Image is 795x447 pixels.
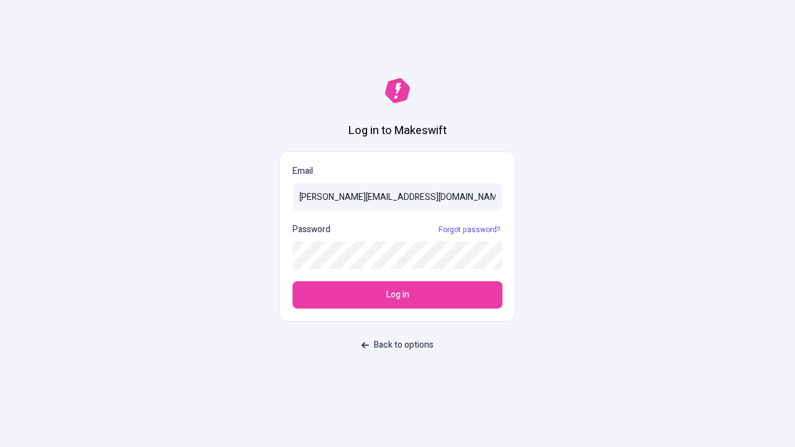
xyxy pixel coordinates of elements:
[436,225,502,235] a: Forgot password?
[293,183,502,210] input: Email
[348,123,447,139] h1: Log in to Makeswift
[293,165,502,178] p: Email
[374,338,434,352] span: Back to options
[293,281,502,309] button: Log in
[386,288,409,302] span: Log in
[354,334,441,356] button: Back to options
[293,223,330,237] p: Password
